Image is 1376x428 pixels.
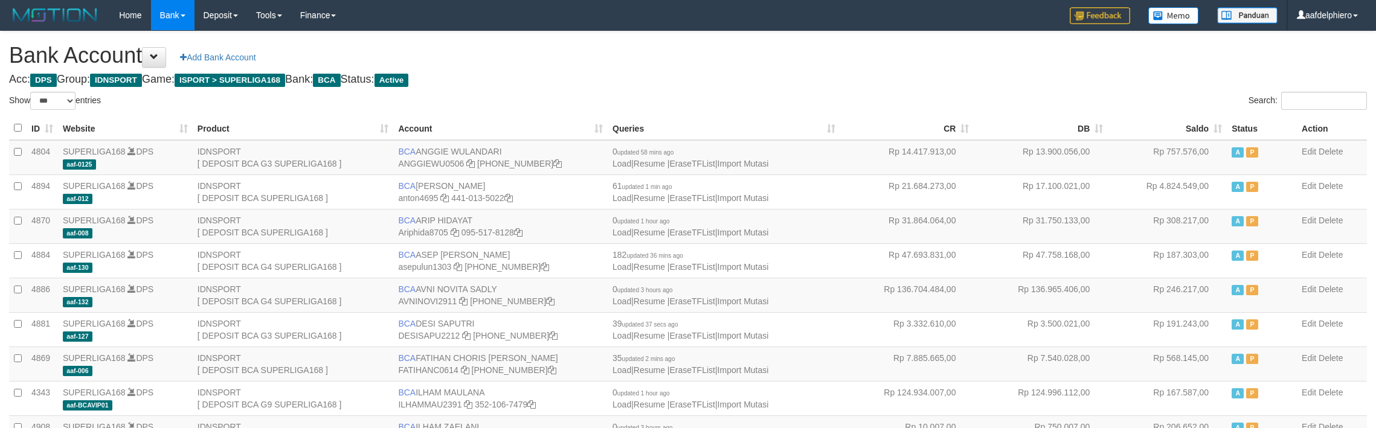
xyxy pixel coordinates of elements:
td: Rp 7.540.028,00 [974,347,1108,381]
td: Rp 3.500.021,00 [974,312,1108,347]
a: Copy FATIHANC0614 to clipboard [461,365,469,375]
a: EraseTFList [670,193,715,203]
td: ASEP [PERSON_NAME] [PHONE_NUMBER] [393,243,608,278]
span: updated 37 secs ago [622,321,678,328]
a: SUPERLIGA168 [63,147,126,156]
span: updated 1 hour ago [617,390,670,397]
a: Delete [1319,147,1343,156]
td: ANGGIE WULANDARI [PHONE_NUMBER] [393,140,608,175]
span: | | | [612,388,768,409]
a: EraseTFList [670,296,715,306]
a: FATIHANC0614 [398,365,458,375]
td: Rp 17.100.021,00 [974,174,1108,209]
a: SUPERLIGA168 [63,388,126,397]
h1: Bank Account [9,43,1367,68]
a: Copy Ariphida8705 to clipboard [451,228,459,237]
a: Import Mutasi [718,159,769,168]
span: Active [1232,182,1244,192]
a: EraseTFList [670,400,715,409]
td: Rp 3.332.610,00 [840,312,974,347]
a: ANGGIEWU0506 [398,159,464,168]
span: BCA [398,216,416,225]
span: Active [1232,388,1244,398]
span: 0 [612,388,670,397]
a: ILHAMMAU2391 [398,400,461,409]
a: Copy DESISAPU2212 to clipboard [462,331,471,340]
span: Active [375,74,409,87]
span: | | | [612,250,768,272]
a: Resume [634,365,665,375]
a: Load [612,400,631,409]
a: Load [612,296,631,306]
a: AVNINOVI2911 [398,296,457,306]
a: Edit [1302,284,1316,294]
span: Paused [1246,216,1258,226]
span: Active [1232,285,1244,295]
td: Rp 187.303,00 [1108,243,1227,278]
span: 35 [612,353,675,363]
td: Rp 14.417.913,00 [840,140,974,175]
a: SUPERLIGA168 [63,181,126,191]
span: Paused [1246,319,1258,330]
td: DESI SAPUTRI [PHONE_NUMBER] [393,312,608,347]
a: EraseTFList [670,228,715,237]
a: Import Mutasi [718,400,769,409]
td: 4894 [27,174,58,209]
td: DPS [58,347,193,381]
a: Copy ANGGIEWU0506 to clipboard [466,159,475,168]
span: Paused [1246,182,1258,192]
a: Delete [1319,284,1343,294]
td: 4886 [27,278,58,312]
a: EraseTFList [670,365,715,375]
a: Edit [1302,147,1316,156]
th: DB: activate to sort column ascending [974,117,1108,140]
span: aaf-006 [63,366,92,376]
span: updated 36 mins ago [626,252,683,259]
span: | | | [612,216,768,237]
a: Edit [1302,319,1316,328]
td: Rp 568.145,00 [1108,347,1227,381]
th: Account: activate to sort column ascending [393,117,608,140]
span: | | | [612,284,768,306]
td: Rp 4.824.549,00 [1108,174,1227,209]
a: Add Bank Account [172,47,263,68]
a: Load [612,331,631,340]
td: IDNSPORT [ DEPOSIT BCA G4 SUPERLIGA168 ] [193,243,394,278]
a: Resume [634,296,665,306]
span: 39 [612,319,678,328]
a: Resume [634,193,665,203]
td: DPS [58,312,193,347]
td: Rp 13.900.056,00 [974,140,1108,175]
a: Copy 4062280453 to clipboard [549,331,558,340]
span: Active [1232,216,1244,226]
td: IDNSPORT [ DEPOSIT BCA SUPERLIGA168 ] [193,209,394,243]
a: Import Mutasi [718,193,769,203]
td: 4869 [27,347,58,381]
th: Product: activate to sort column ascending [193,117,394,140]
td: Rp 191.243,00 [1108,312,1227,347]
td: AVNI NOVITA SADLY [PHONE_NUMBER] [393,278,608,312]
span: aaf-127 [63,331,92,342]
span: 0 [612,284,673,294]
td: [PERSON_NAME] 441-013-5022 [393,174,608,209]
span: IDNSPORT [90,74,142,87]
th: Action [1297,117,1367,140]
span: | | | [612,147,768,168]
td: Rp 124.934.007,00 [840,381,974,415]
td: Rp 308.217,00 [1108,209,1227,243]
span: Active [1232,319,1244,330]
td: Rp 167.587,00 [1108,381,1227,415]
span: aaf-BCAVIP01 [63,400,112,410]
a: Copy ILHAMMAU2391 to clipboard [464,400,472,409]
a: Copy 4062280135 to clipboard [546,296,555,306]
a: Copy 3521067479 to clipboard [527,400,536,409]
span: 182 [612,250,683,260]
td: ARIP HIDAYAT 095-517-8128 [393,209,608,243]
td: Rp 21.684.273,00 [840,174,974,209]
a: SUPERLIGA168 [63,353,126,363]
h4: Acc: Group: Game: Bank: Status: [9,74,1367,86]
td: DPS [58,278,193,312]
td: Rp 757.576,00 [1108,140,1227,175]
span: BCA [398,388,416,397]
a: SUPERLIGA168 [63,216,126,225]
